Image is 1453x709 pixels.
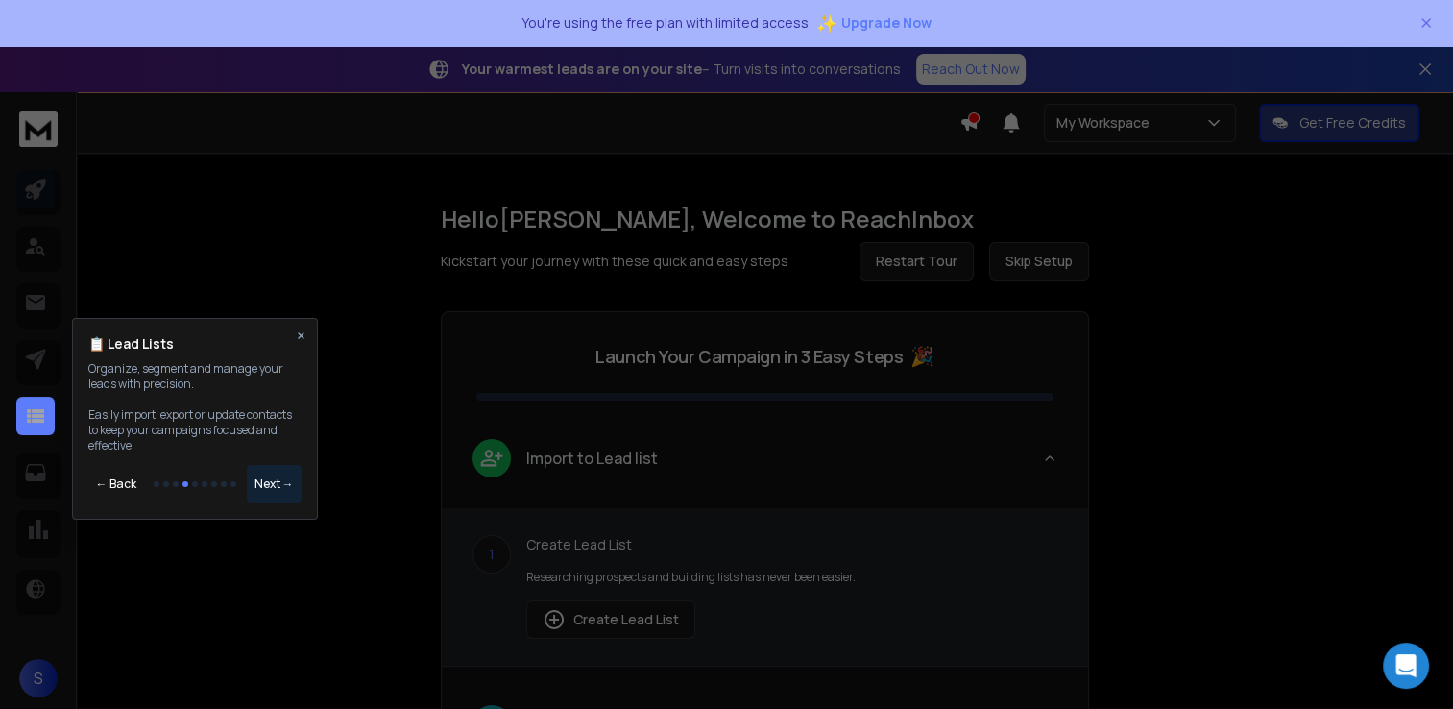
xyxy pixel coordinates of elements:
[19,659,58,697] button: S
[88,465,144,503] button: ← Back
[479,446,504,470] img: lead
[816,10,837,37] span: ✨
[441,204,1089,234] h1: Hello [PERSON_NAME] , Welcome to ReachInbox
[1383,643,1429,689] div: Open Intercom Messenger
[1005,252,1073,271] span: Skip Setup
[1259,104,1419,142] button: Get Free Credits
[910,343,934,370] span: 🎉
[462,60,901,79] p: – Turn visits into conversations
[1056,113,1157,133] p: My Workspace
[88,361,302,453] p: Organize, segment and manage your leads with precision. Easily import, export or update contacts ...
[922,60,1020,79] p: Reach Out Now
[247,465,302,503] button: Next →
[526,570,1057,585] p: Researching prospects and building lists has never been easier.
[526,535,1057,554] p: Create Lead List
[19,111,58,147] img: logo
[521,13,809,33] p: You're using the free plan with limited access
[442,508,1088,666] div: leadImport to Lead list
[526,447,658,470] p: Import to Lead list
[442,424,1088,508] button: leadImport to Lead list
[543,608,566,631] img: lead
[462,60,702,78] strong: Your warmest leads are on your site
[816,4,932,42] button: ✨Upgrade Now
[916,54,1026,85] a: Reach Out Now
[526,600,695,639] button: Create Lead List
[472,535,511,574] div: 1
[989,242,1089,281] button: Skip Setup
[595,343,903,370] p: Launch Your Campaign in 3 Easy Steps
[1299,113,1406,133] p: Get Free Credits
[841,13,932,33] span: Upgrade Now
[441,252,788,271] p: Kickstart your journey with these quick and easy steps
[88,334,174,354] h4: 📋 Lead Lists
[297,327,305,344] button: ×
[860,242,974,281] button: Restart Tour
